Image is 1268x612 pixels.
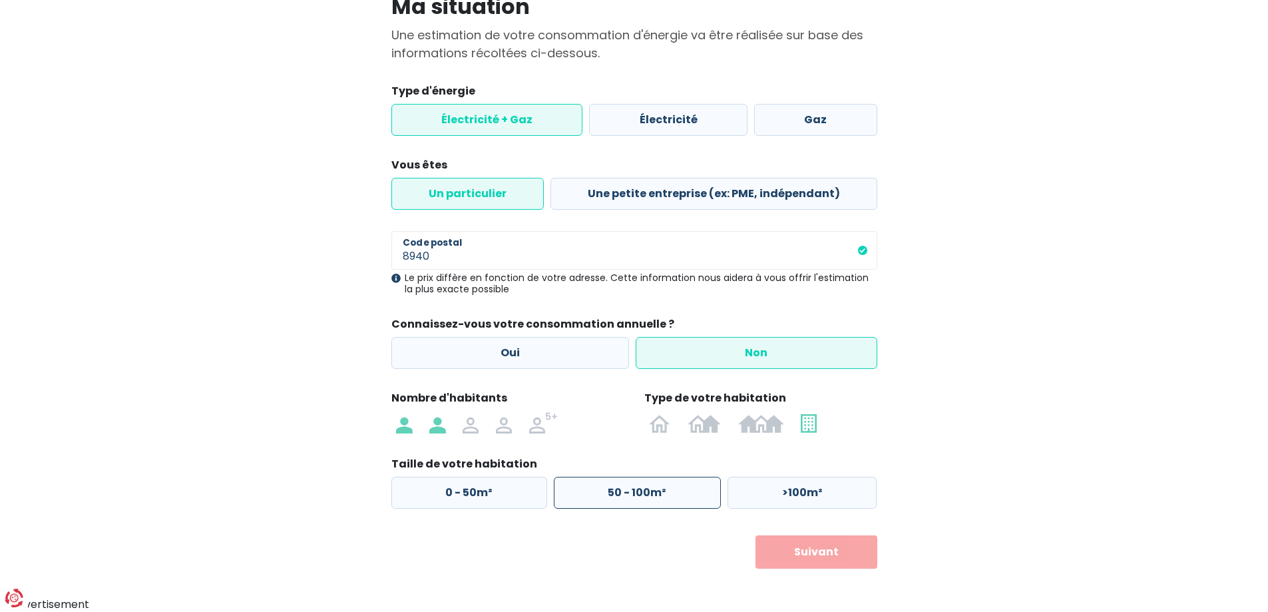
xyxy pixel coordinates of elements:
label: 50 - 100m² [554,477,721,509]
img: 1 personne [396,412,412,434]
input: 1000 [391,231,877,270]
label: Non [636,337,877,369]
legend: Type d'énergie [391,83,877,104]
img: 4 personnes [496,412,512,434]
button: Suivant [755,535,877,569]
img: Bâtiment ouvert [649,412,670,434]
legend: Nombre d'habitants [391,390,624,411]
label: Électricité [589,104,747,136]
img: Bâtiment semi-ouvert [688,412,721,434]
label: Une petite entreprise (ex: PME, indépendant) [550,178,877,210]
img: 2 personnes [429,412,445,434]
img: 5 personnes ou + [529,412,558,434]
label: Électricité + Gaz [391,104,583,136]
label: Oui [391,337,630,369]
img: Appartement [801,412,816,434]
img: 3 personnes [463,412,479,434]
legend: Connaissez-vous votre consommation annuelle ? [391,316,877,337]
p: Une estimation de votre consommation d'énergie va être réalisée sur base des informations récolté... [391,26,877,62]
legend: Type de votre habitation [644,390,877,411]
div: Le prix diffère en fonction de votre adresse. Cette information nous aidera à vous offrir l'estim... [391,272,877,295]
label: >100m² [728,477,877,509]
label: Un particulier [391,178,544,210]
img: Bâtiment fermé [738,412,784,434]
legend: Taille de votre habitation [391,456,877,477]
label: Gaz [754,104,877,136]
legend: Vous êtes [391,157,877,178]
label: 0 - 50m² [391,477,547,509]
